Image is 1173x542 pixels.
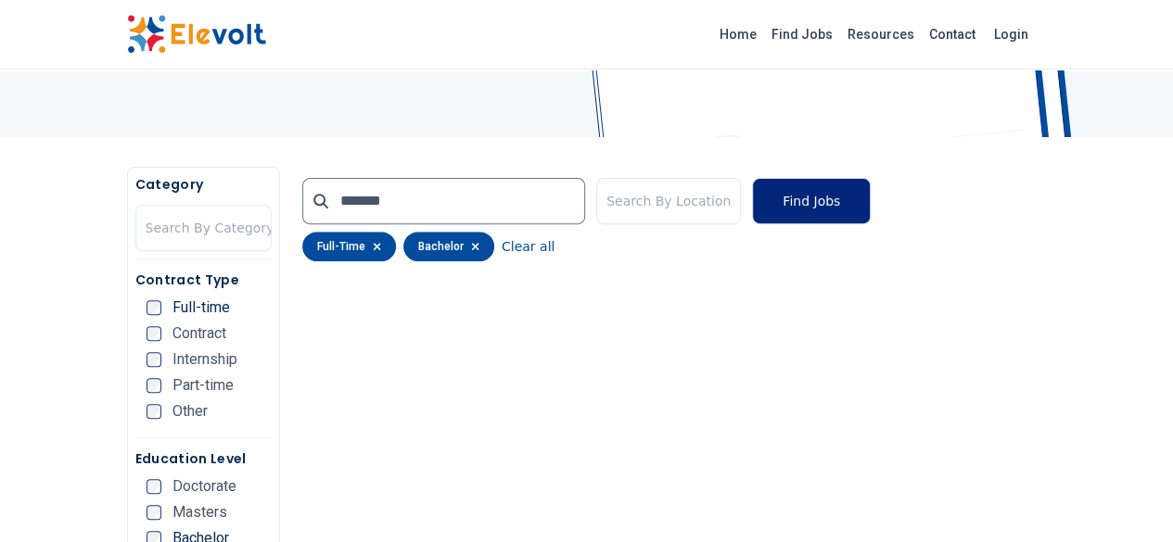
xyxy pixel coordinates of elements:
[172,505,227,520] span: Masters
[147,300,161,315] input: Full-time
[712,19,764,49] a: Home
[147,352,161,367] input: Internship
[172,404,208,419] span: Other
[135,175,272,194] h5: Category
[127,15,266,54] img: Elevolt
[403,232,494,261] div: bachelor
[172,479,236,494] span: Doctorate
[172,378,234,393] span: Part-time
[147,505,161,520] input: Masters
[752,178,871,224] button: Find Jobs
[840,19,922,49] a: Resources
[147,326,161,341] input: Contract
[983,16,1039,53] a: Login
[922,19,983,49] a: Contact
[502,232,555,261] button: Clear all
[147,479,161,494] input: Doctorate
[135,449,272,468] h5: Education Level
[172,352,237,367] span: Internship
[1080,453,1173,542] iframe: Chat Widget
[302,232,396,261] div: full-time
[147,378,161,393] input: Part-time
[172,300,230,315] span: Full-time
[147,404,161,419] input: Other
[764,19,840,49] a: Find Jobs
[1080,453,1173,542] div: Widget de chat
[135,271,272,289] h5: Contract Type
[172,326,226,341] span: Contract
